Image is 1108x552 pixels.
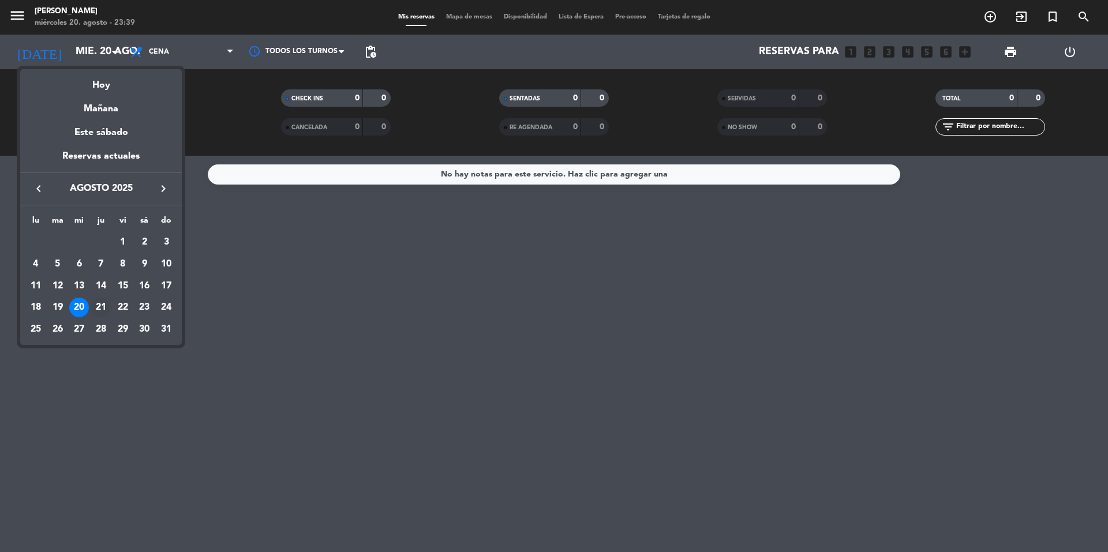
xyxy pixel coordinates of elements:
[69,254,89,274] div: 6
[134,276,154,296] div: 16
[47,296,69,318] td: 19 de agosto de 2025
[25,231,112,253] td: AGO.
[113,276,133,296] div: 15
[156,232,176,252] div: 3
[134,232,154,252] div: 2
[25,253,47,275] td: 4 de agosto de 2025
[26,298,46,317] div: 18
[112,318,134,340] td: 29 de agosto de 2025
[113,232,133,252] div: 1
[134,296,156,318] td: 23 de agosto de 2025
[26,320,46,339] div: 25
[47,275,69,297] td: 12 de agosto de 2025
[113,320,133,339] div: 29
[25,275,47,297] td: 11 de agosto de 2025
[26,276,46,296] div: 11
[112,275,134,297] td: 15 de agosto de 2025
[28,181,49,196] button: keyboard_arrow_left
[69,276,89,296] div: 13
[32,182,46,196] i: keyboard_arrow_left
[156,276,176,296] div: 17
[112,296,134,318] td: 22 de agosto de 2025
[134,231,156,253] td: 2 de agosto de 2025
[48,276,68,296] div: 12
[156,298,176,317] div: 24
[20,93,182,117] div: Mañana
[90,214,112,232] th: jueves
[156,182,170,196] i: keyboard_arrow_right
[134,320,154,339] div: 30
[49,181,153,196] span: agosto 2025
[134,214,156,232] th: sábado
[134,253,156,275] td: 9 de agosto de 2025
[134,318,156,340] td: 30 de agosto de 2025
[91,298,111,317] div: 21
[155,214,177,232] th: domingo
[90,275,112,297] td: 14 de agosto de 2025
[112,231,134,253] td: 1 de agosto de 2025
[25,296,47,318] td: 18 de agosto de 2025
[156,254,176,274] div: 10
[155,231,177,253] td: 3 de agosto de 2025
[47,214,69,232] th: martes
[20,149,182,172] div: Reservas actuales
[91,254,111,274] div: 7
[134,254,154,274] div: 9
[90,253,112,275] td: 7 de agosto de 2025
[26,254,46,274] div: 4
[134,298,154,317] div: 23
[48,298,68,317] div: 19
[68,214,90,232] th: miércoles
[155,296,177,318] td: 24 de agosto de 2025
[155,318,177,340] td: 31 de agosto de 2025
[68,318,90,340] td: 27 de agosto de 2025
[25,318,47,340] td: 25 de agosto de 2025
[134,275,156,297] td: 16 de agosto de 2025
[155,253,177,275] td: 10 de agosto de 2025
[90,296,112,318] td: 21 de agosto de 2025
[20,117,182,149] div: Este sábado
[155,275,177,297] td: 17 de agosto de 2025
[112,253,134,275] td: 8 de agosto de 2025
[68,253,90,275] td: 6 de agosto de 2025
[47,318,69,340] td: 26 de agosto de 2025
[156,320,176,339] div: 31
[113,298,133,317] div: 22
[153,181,174,196] button: keyboard_arrow_right
[20,69,182,93] div: Hoy
[69,320,89,339] div: 27
[90,318,112,340] td: 28 de agosto de 2025
[47,253,69,275] td: 5 de agosto de 2025
[69,298,89,317] div: 20
[68,275,90,297] td: 13 de agosto de 2025
[25,214,47,232] th: lunes
[91,276,111,296] div: 14
[113,254,133,274] div: 8
[112,214,134,232] th: viernes
[68,296,90,318] td: 20 de agosto de 2025
[48,320,68,339] div: 26
[91,320,111,339] div: 28
[48,254,68,274] div: 5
